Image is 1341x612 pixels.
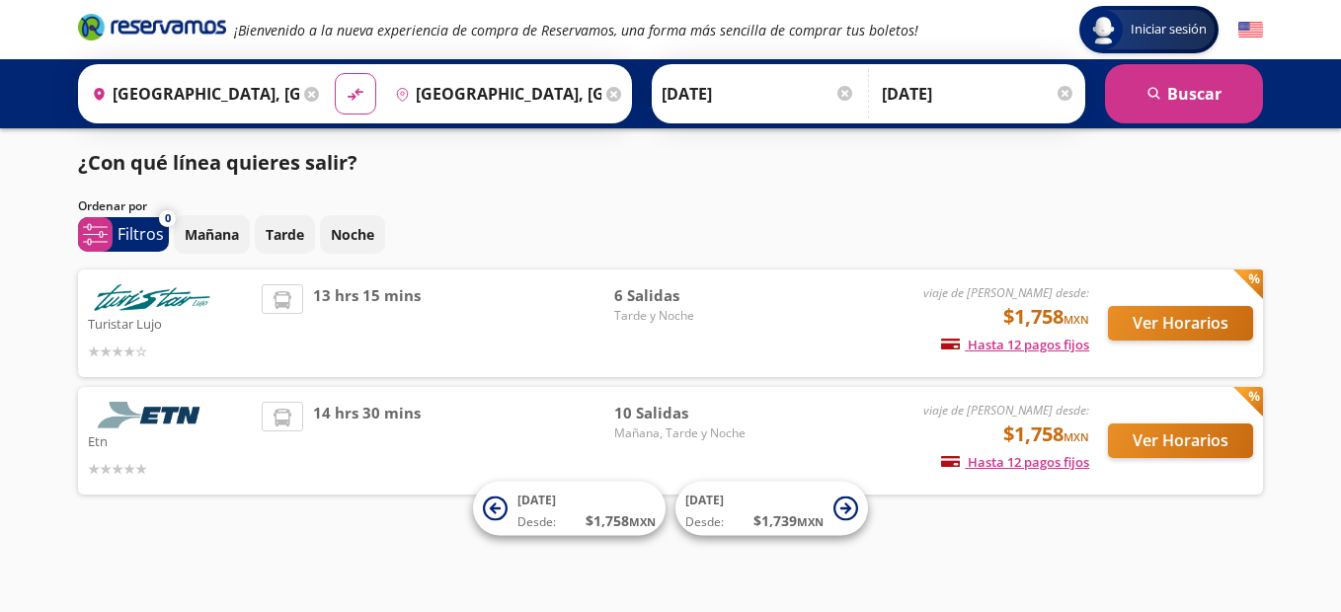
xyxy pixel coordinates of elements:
span: 6 Salidas [614,284,752,307]
input: Buscar Origen [84,69,299,118]
small: MXN [1064,429,1089,444]
small: MXN [797,514,824,529]
span: $ 1,758 [586,510,656,531]
span: Desde: [685,513,724,531]
span: Hasta 12 pagos fijos [941,336,1089,353]
input: Opcional [882,69,1075,118]
button: Noche [320,215,385,254]
button: Ver Horarios [1108,423,1253,458]
button: [DATE]Desde:$1,739MXN [675,482,868,536]
a: Brand Logo [78,12,226,47]
button: [DATE]Desde:$1,758MXN [473,482,666,536]
span: Desde: [517,513,556,531]
em: viaje de [PERSON_NAME] desde: [923,402,1089,419]
span: Mañana, Tarde y Noche [614,424,752,442]
em: ¡Bienvenido a la nueva experiencia de compra de Reservamos, una forma más sencilla de comprar tus... [234,21,918,39]
input: Buscar Destino [387,69,602,118]
span: 13 hrs 15 mins [313,284,421,362]
span: Hasta 12 pagos fijos [941,453,1089,471]
span: Iniciar sesión [1123,20,1215,39]
span: $ 1,739 [753,510,824,531]
button: Ver Horarios [1108,306,1253,341]
img: Turistar Lujo [88,284,216,311]
span: 10 Salidas [614,402,752,424]
button: Tarde [255,215,315,254]
button: Buscar [1105,64,1263,123]
em: viaje de [PERSON_NAME] desde: [923,284,1089,301]
span: $1,758 [1003,420,1089,449]
p: Tarde [266,224,304,245]
p: ¿Con qué línea quieres salir? [78,148,357,178]
button: 0Filtros [78,217,169,252]
span: 14 hrs 30 mins [313,402,421,480]
p: Turistar Lujo [88,311,252,335]
p: Filtros [118,222,164,246]
small: MXN [1064,312,1089,327]
span: [DATE] [517,492,556,508]
img: Etn [88,402,216,428]
input: Elegir Fecha [662,69,855,118]
p: Noche [331,224,374,245]
span: Tarde y Noche [614,307,752,325]
p: Mañana [185,224,239,245]
span: 0 [165,210,171,227]
p: Etn [88,428,252,452]
small: MXN [629,514,656,529]
p: Ordenar por [78,197,147,215]
button: English [1238,18,1263,42]
span: [DATE] [685,492,724,508]
button: Mañana [174,215,250,254]
span: $1,758 [1003,302,1089,332]
i: Brand Logo [78,12,226,41]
